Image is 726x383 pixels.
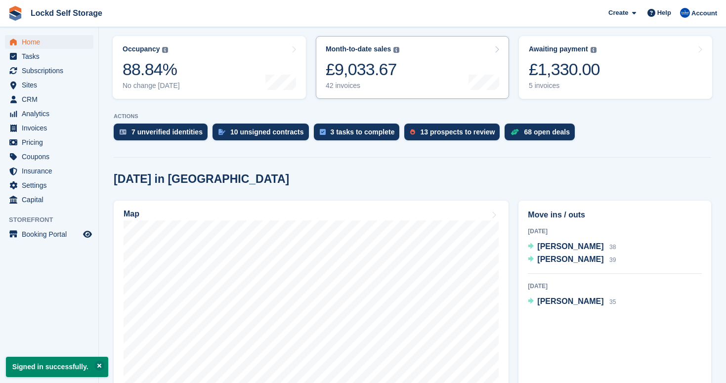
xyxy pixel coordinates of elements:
[5,92,93,106] a: menu
[537,255,603,263] span: [PERSON_NAME]
[22,135,81,149] span: Pricing
[529,45,588,53] div: Awaiting payment
[528,241,616,254] a: [PERSON_NAME] 38
[5,49,93,63] a: menu
[123,45,160,53] div: Occupancy
[123,82,180,90] div: No change [DATE]
[691,8,717,18] span: Account
[511,128,519,135] img: deal-1b604bf984904fb50ccaf53a9ad4b4a5d6e5aea283cecdc64d6e3604feb123c2.svg
[537,242,603,251] span: [PERSON_NAME]
[22,92,81,106] span: CRM
[22,193,81,207] span: Capital
[528,227,702,236] div: [DATE]
[316,36,509,99] a: Month-to-date sales £9,033.67 42 invoices
[22,49,81,63] span: Tasks
[5,164,93,178] a: menu
[114,113,711,120] p: ACTIONS
[22,150,81,164] span: Coupons
[393,47,399,53] img: icon-info-grey-7440780725fd019a000dd9b08b2336e03edf1995a4989e88bcd33f0948082b44.svg
[5,121,93,135] a: menu
[22,78,81,92] span: Sites
[5,178,93,192] a: menu
[326,45,391,53] div: Month-to-date sales
[5,227,93,241] a: menu
[124,210,139,218] h2: Map
[519,36,712,99] a: Awaiting payment £1,330.00 5 invoices
[22,35,81,49] span: Home
[320,129,326,135] img: task-75834270c22a3079a89374b754ae025e5fb1db73e45f91037f5363f120a921f8.svg
[120,129,127,135] img: verify_identity-adf6edd0f0f0b5bbfe63781bf79b02c33cf7c696d77639b501bdc392416b5a36.svg
[22,227,81,241] span: Booking Portal
[420,128,495,136] div: 13 prospects to review
[524,128,570,136] div: 68 open deals
[131,128,203,136] div: 7 unverified identities
[22,164,81,178] span: Insurance
[528,254,616,266] a: [PERSON_NAME] 39
[5,64,93,78] a: menu
[114,124,213,145] a: 7 unverified identities
[537,297,603,305] span: [PERSON_NAME]
[5,35,93,49] a: menu
[505,124,580,145] a: 68 open deals
[5,150,93,164] a: menu
[657,8,671,18] span: Help
[162,47,168,53] img: icon-info-grey-7440780725fd019a000dd9b08b2336e03edf1995a4989e88bcd33f0948082b44.svg
[314,124,405,145] a: 3 tasks to complete
[528,282,702,291] div: [DATE]
[331,128,395,136] div: 3 tasks to complete
[609,244,616,251] span: 38
[22,121,81,135] span: Invoices
[213,124,314,145] a: 10 unsigned contracts
[8,6,23,21] img: stora-icon-8386f47178a22dfd0bd8f6a31ec36ba5ce8667c1dd55bd0f319d3a0aa187defe.svg
[528,296,616,308] a: [PERSON_NAME] 35
[529,59,600,80] div: £1,330.00
[410,129,415,135] img: prospect-51fa495bee0391a8d652442698ab0144808aea92771e9ea1ae160a38d050c398.svg
[22,107,81,121] span: Analytics
[82,228,93,240] a: Preview store
[123,59,180,80] div: 88.84%
[22,178,81,192] span: Settings
[113,36,306,99] a: Occupancy 88.84% No change [DATE]
[5,107,93,121] a: menu
[22,64,81,78] span: Subscriptions
[680,8,690,18] img: Jonny Bleach
[609,256,616,263] span: 39
[5,78,93,92] a: menu
[5,135,93,149] a: menu
[529,82,600,90] div: 5 invoices
[609,298,616,305] span: 35
[230,128,304,136] div: 10 unsigned contracts
[9,215,98,225] span: Storefront
[326,59,399,80] div: £9,033.67
[528,209,702,221] h2: Move ins / outs
[5,193,93,207] a: menu
[326,82,399,90] div: 42 invoices
[591,47,597,53] img: icon-info-grey-7440780725fd019a000dd9b08b2336e03edf1995a4989e88bcd33f0948082b44.svg
[114,172,289,186] h2: [DATE] in [GEOGRAPHIC_DATA]
[608,8,628,18] span: Create
[404,124,505,145] a: 13 prospects to review
[27,5,106,21] a: Lockd Self Storage
[6,357,108,377] p: Signed in successfully.
[218,129,225,135] img: contract_signature_icon-13c848040528278c33f63329250d36e43548de30e8caae1d1a13099fd9432cc5.svg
